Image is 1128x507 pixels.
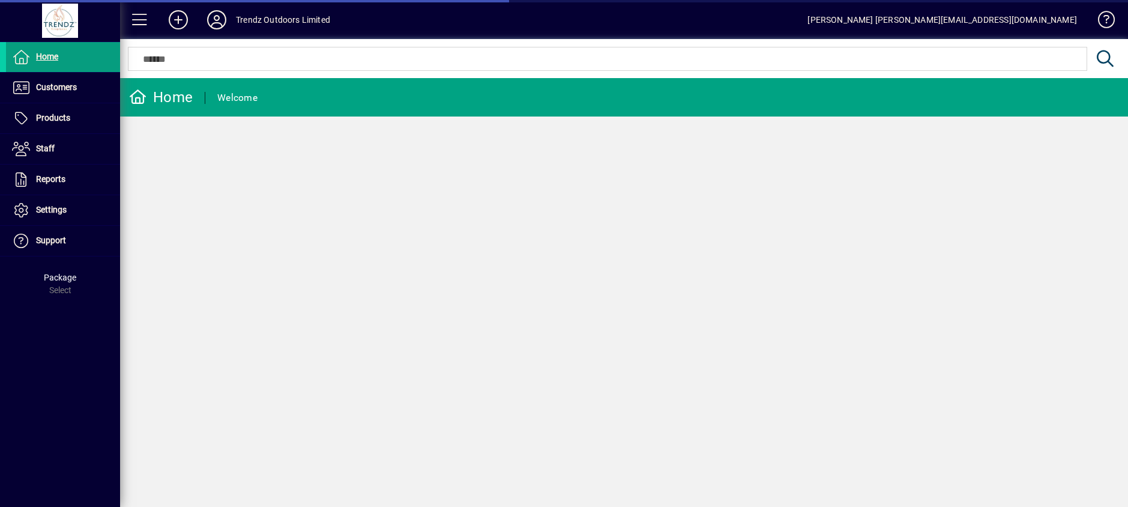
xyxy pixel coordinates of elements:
span: Staff [36,144,55,153]
a: Staff [6,134,120,164]
a: Customers [6,73,120,103]
span: Settings [36,205,67,214]
a: Products [6,103,120,133]
span: Reports [36,174,65,184]
div: Welcome [217,88,258,108]
button: Profile [198,9,236,31]
div: Trendz Outdoors Limited [236,10,330,29]
a: Support [6,226,120,256]
button: Add [159,9,198,31]
div: [PERSON_NAME] [PERSON_NAME][EMAIL_ADDRESS][DOMAIN_NAME] [807,10,1077,29]
span: Home [36,52,58,61]
a: Reports [6,165,120,195]
span: Products [36,113,70,123]
span: Customers [36,82,77,92]
div: Home [129,88,193,107]
a: Settings [6,195,120,225]
span: Package [44,273,76,282]
span: Support [36,235,66,245]
a: Knowledge Base [1089,2,1113,41]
